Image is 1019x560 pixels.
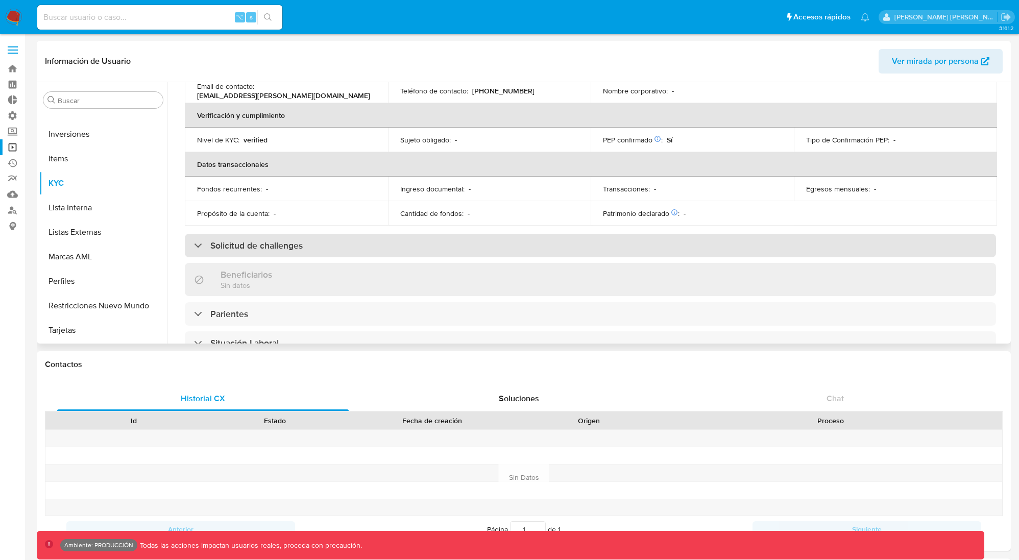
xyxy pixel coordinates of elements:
p: - [654,184,656,193]
p: [PHONE_NUMBER] [472,86,535,95]
button: Restricciones Nuevo Mundo [39,294,167,318]
button: Perfiles [39,269,167,294]
button: Lista Interna [39,196,167,220]
div: Parientes [185,302,996,326]
span: Accesos rápidos [793,12,851,22]
th: Verificación y cumplimiento [185,103,997,128]
p: Nombre corporativo : [603,86,668,95]
span: Historial CX [181,393,225,404]
p: Sin datos [221,280,272,290]
div: Estado [211,416,338,426]
div: Fecha de creación [353,416,512,426]
span: Ver mirada por persona [892,49,979,74]
span: Soluciones [499,393,539,404]
p: Sujeto obligado : [400,135,451,144]
button: Marcas AML [39,245,167,269]
p: Todas las acciones impactan usuarios reales, proceda con precaución. [137,541,362,550]
div: Situación Laboral [185,331,996,355]
button: KYC [39,171,167,196]
h1: Información de Usuario [45,56,131,66]
button: Tarjetas [39,318,167,343]
h3: Parientes [210,308,248,320]
button: search-icon [257,10,278,25]
h3: Situación Laboral [210,337,279,349]
p: Patrimonio declarado : [603,209,680,218]
p: - [874,184,876,193]
input: Buscar usuario o caso... [37,11,282,24]
input: Buscar [58,96,159,105]
span: ⌥ [236,12,244,22]
p: Cantidad de fondos : [400,209,464,218]
span: 1 [558,524,561,534]
p: - [684,209,686,218]
p: [EMAIL_ADDRESS][PERSON_NAME][DOMAIN_NAME] [197,91,370,100]
p: Tipo de Confirmación PEP : [806,135,889,144]
p: - [455,135,457,144]
p: PEP confirmado : [603,135,663,144]
div: BeneficiariosSin datos [185,263,996,296]
p: Egresos mensuales : [806,184,870,193]
div: Proceso [667,416,995,426]
div: Id [70,416,197,426]
p: leidy.martinez@mercadolibre.com.co [894,12,998,22]
p: - [468,209,470,218]
h3: Solicitud de challenges [210,240,303,251]
p: Sí [667,135,672,144]
span: Chat [827,393,844,404]
p: Propósito de la cuenta : [197,209,270,218]
p: - [893,135,895,144]
p: - [266,184,268,193]
button: Anterior [66,521,295,538]
p: Transacciones : [603,184,650,193]
p: Teléfono de contacto : [400,86,468,95]
div: Origen [525,416,652,426]
button: Ver mirada por persona [879,49,1003,74]
p: verified [244,135,268,144]
p: Ambiente: PRODUCCIÓN [64,543,133,547]
button: Inversiones [39,122,167,147]
span: Página de [487,521,561,538]
p: Email de contacto : [197,82,254,91]
a: Notificaciones [861,13,869,21]
div: Solicitud de challenges [185,234,996,257]
p: Nivel de KYC : [197,135,239,144]
button: Siguiente [753,521,981,538]
p: - [274,209,276,218]
a: Salir [1001,12,1011,22]
span: s [250,12,253,22]
button: Items [39,147,167,171]
p: - [672,86,674,95]
button: Listas Externas [39,220,167,245]
h3: Beneficiarios [221,269,272,280]
p: Ingreso documental : [400,184,465,193]
h1: Contactos [45,359,1003,370]
th: Datos transaccionales [185,152,997,177]
p: Fondos recurrentes : [197,184,262,193]
p: - [469,184,471,193]
button: Buscar [47,96,56,104]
